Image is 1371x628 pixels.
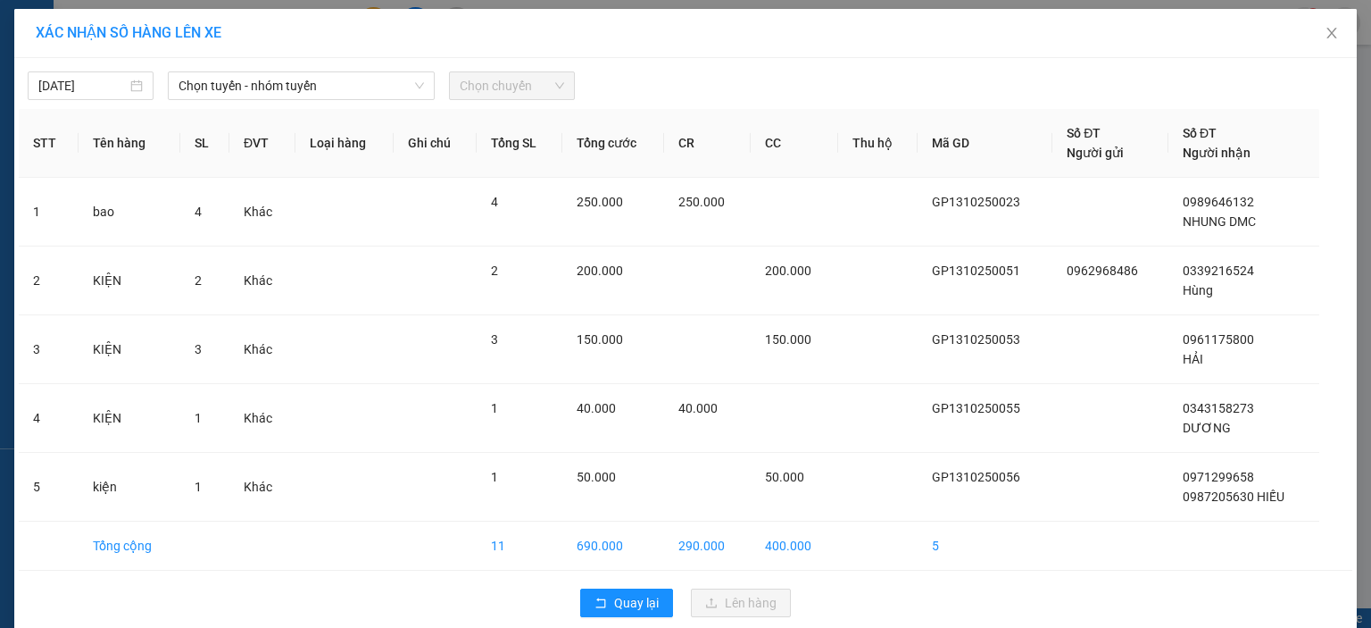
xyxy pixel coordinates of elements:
[229,384,295,453] td: Khác
[918,109,1053,178] th: Mã GD
[229,315,295,384] td: Khác
[932,195,1020,209] span: GP1310250023
[79,247,179,315] td: KIỆN
[577,195,623,209] span: 250.000
[19,109,79,178] th: STT
[79,178,179,247] td: bao
[477,522,562,571] td: 11
[577,470,616,484] span: 50.000
[229,453,295,522] td: Khác
[1183,195,1254,209] span: 0989646132
[19,178,79,247] td: 1
[414,80,425,91] span: down
[838,109,918,178] th: Thu hộ
[79,384,179,453] td: KIỆN
[577,264,623,278] span: 200.000
[51,76,146,114] span: SĐT XE 0941 255 766
[594,597,607,611] span: rollback
[932,332,1020,347] span: GP1310250053
[1067,146,1124,160] span: Người gửi
[664,109,751,178] th: CR
[765,264,811,278] span: 200.000
[1307,9,1357,59] button: Close
[691,589,791,617] button: uploadLên hàng
[932,264,1020,278] span: GP1310250051
[1325,26,1339,40] span: close
[577,401,616,415] span: 40.000
[678,401,718,415] span: 40.000
[179,72,424,99] span: Chọn tuyến - nhóm tuyến
[1183,264,1254,278] span: 0339216524
[491,264,498,278] span: 2
[79,109,179,178] th: Tên hàng
[195,342,202,356] span: 3
[1183,401,1254,415] span: 0343158273
[9,62,38,124] img: logo
[477,109,562,178] th: Tổng SL
[19,315,79,384] td: 3
[1183,332,1254,347] span: 0961175800
[19,384,79,453] td: 4
[765,332,811,347] span: 150.000
[195,480,202,494] span: 1
[1183,126,1217,140] span: Số ĐT
[751,109,837,178] th: CC
[918,522,1053,571] td: 5
[79,453,179,522] td: kiện
[79,315,179,384] td: KIỆN
[932,470,1020,484] span: GP1310250056
[765,470,804,484] span: 50.000
[180,109,230,178] th: SL
[1183,146,1251,160] span: Người nhận
[577,332,623,347] span: 150.000
[1183,421,1231,435] span: DƯƠNG
[614,593,659,613] span: Quay lại
[195,273,202,288] span: 2
[664,522,751,571] td: 290.000
[19,453,79,522] td: 5
[229,109,295,178] th: ĐVT
[678,195,725,209] span: 250.000
[1183,283,1213,297] span: Hùng
[195,205,202,219] span: 4
[491,195,498,209] span: 4
[562,522,665,571] td: 690.000
[1067,264,1138,278] span: 0962968486
[751,522,837,571] td: 400.000
[50,118,147,156] strong: PHIẾU BIÊN NHẬN
[932,401,1020,415] span: GP1310250055
[42,14,154,72] strong: CHUYỂN PHÁT NHANH ĐÔNG LÝ
[38,76,127,96] input: 13/10/2025
[295,109,394,178] th: Loại hàng
[229,178,295,247] td: Khác
[79,522,179,571] td: Tổng cộng
[1183,470,1254,484] span: 0971299658
[1183,490,1284,504] span: 0987205630 HIẾU
[491,470,498,484] span: 1
[491,332,498,347] span: 3
[394,109,477,178] th: Ghi chú
[580,589,673,617] button: rollbackQuay lại
[36,24,221,41] span: XÁC NHẬN SỐ HÀNG LÊN XE
[229,247,295,315] td: Khác
[491,401,498,415] span: 1
[1183,352,1203,366] span: HẢI
[1067,126,1101,140] span: Số ĐT
[158,92,264,111] span: GP1310250047
[1183,214,1256,229] span: NHUNG DMC
[195,411,202,425] span: 1
[460,72,564,99] span: Chọn chuyến
[19,247,79,315] td: 2
[562,109,665,178] th: Tổng cước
